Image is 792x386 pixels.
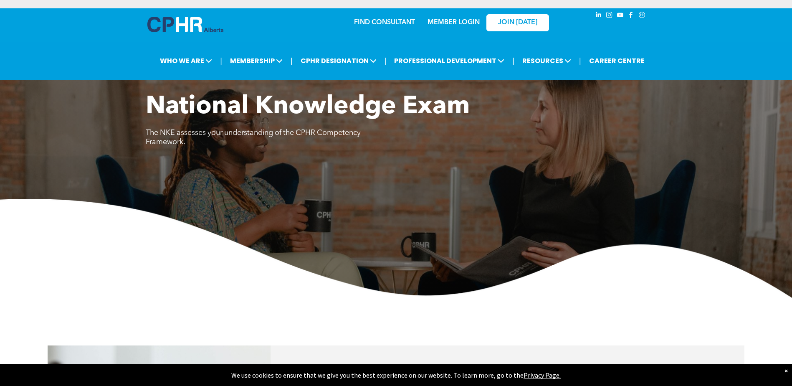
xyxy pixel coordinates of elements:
[627,10,636,22] a: facebook
[616,10,625,22] a: youtube
[392,53,507,69] span: PROFESSIONAL DEVELOPMENT
[228,53,285,69] span: MEMBERSHIP
[520,53,574,69] span: RESOURCES
[605,10,614,22] a: instagram
[512,52,514,69] li: |
[486,14,549,31] a: JOIN [DATE]
[784,366,788,375] div: Dismiss notification
[147,17,223,32] img: A blue and white logo for cp alberta
[594,10,603,22] a: linkedin
[638,10,647,22] a: Social network
[146,94,470,119] span: National Knowledge Exam
[587,53,647,69] a: CAREER CENTRE
[298,53,379,69] span: CPHR DESIGNATION
[354,19,415,26] a: FIND CONSULTANT
[579,52,581,69] li: |
[146,129,361,146] span: The NKE assesses your understanding of the CPHR Competency Framework.
[385,52,387,69] li: |
[157,53,215,69] span: WHO WE ARE
[428,19,480,26] a: MEMBER LOGIN
[498,19,537,27] span: JOIN [DATE]
[220,52,222,69] li: |
[291,52,293,69] li: |
[524,371,561,379] a: Privacy Page.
